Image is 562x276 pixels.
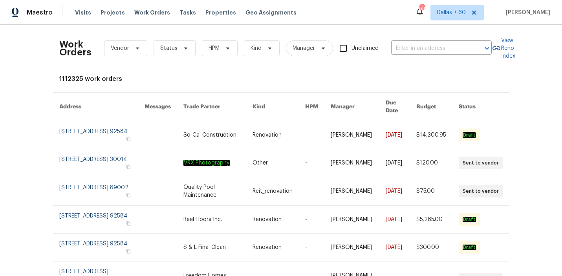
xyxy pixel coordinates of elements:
[53,93,139,121] th: Address
[324,234,379,261] td: [PERSON_NAME]
[246,177,299,206] td: Reit_renovation
[481,43,492,54] button: Open
[299,234,324,261] td: -
[59,40,92,56] h2: Work Orders
[299,206,324,234] td: -
[177,177,246,206] td: Quality Pool Maintenance
[299,93,324,121] th: HPM
[293,44,315,52] span: Manager
[125,220,132,227] button: Copy Address
[134,9,170,16] span: Work Orders
[125,135,132,143] button: Copy Address
[391,42,470,55] input: Enter in an address
[125,192,132,199] button: Copy Address
[246,206,299,234] td: Renovation
[101,9,125,16] span: Projects
[492,37,515,60] a: View Reno Index
[410,93,452,121] th: Budget
[59,75,503,83] div: 1112325 work orders
[324,121,379,149] td: [PERSON_NAME]
[125,163,132,170] button: Copy Address
[246,121,299,149] td: Renovation
[246,149,299,177] td: Other
[138,93,177,121] th: Messages
[324,206,379,234] td: [PERSON_NAME]
[351,44,379,53] span: Unclaimed
[299,149,324,177] td: -
[75,9,91,16] span: Visits
[177,206,246,234] td: Real Floors Inc.
[251,44,262,52] span: Kind
[379,93,410,121] th: Due Date
[299,177,324,206] td: -
[324,93,379,121] th: Manager
[419,5,425,13] div: 680
[503,9,550,16] span: [PERSON_NAME]
[437,9,466,16] span: Dallas + 60
[452,93,509,121] th: Status
[125,248,132,255] button: Copy Address
[246,93,299,121] th: Kind
[160,44,178,52] span: Status
[299,121,324,149] td: -
[245,9,297,16] span: Geo Assignments
[177,93,246,121] th: Trade Partner
[27,9,53,16] span: Maestro
[205,9,236,16] span: Properties
[179,10,196,15] span: Tasks
[209,44,220,52] span: HPM
[324,177,379,206] td: [PERSON_NAME]
[246,234,299,261] td: Renovation
[111,44,129,52] span: Vendor
[177,121,246,149] td: So-Cal Construction
[177,234,246,261] td: S & L Final Clean
[324,149,379,177] td: [PERSON_NAME]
